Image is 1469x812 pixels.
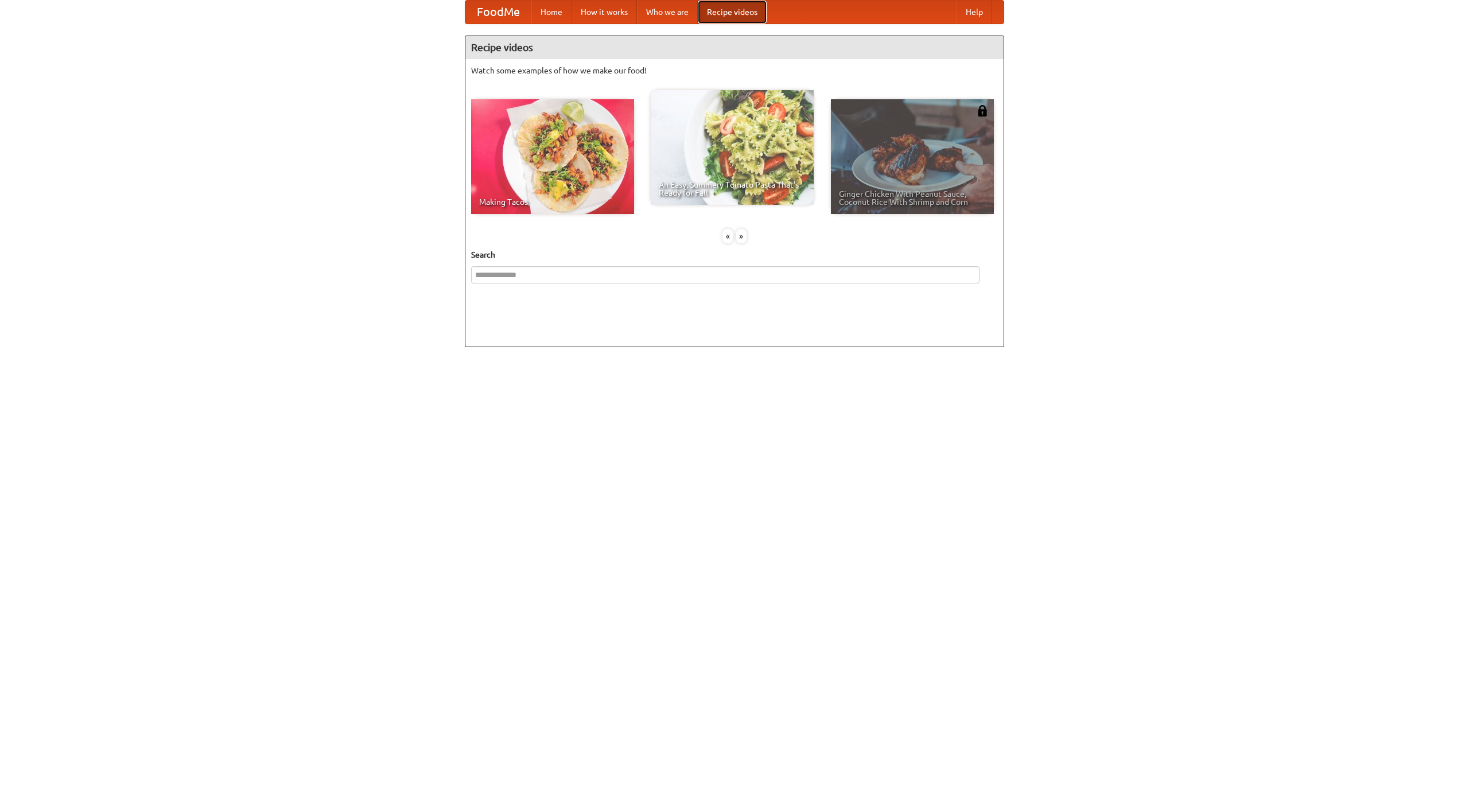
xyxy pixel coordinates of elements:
img: 483408.png [977,105,988,116]
a: Making Tacos [471,99,634,214]
a: FoodMe [465,1,531,24]
h5: Search [471,249,998,261]
a: An Easy, Summery Tomato Pasta That's Ready for Fall [651,90,814,205]
a: How it works [572,1,637,24]
a: Home [531,1,572,24]
div: » [736,229,747,243]
h4: Recipe videos [465,36,1004,59]
span: An Easy, Summery Tomato Pasta That's Ready for Fall [659,181,806,197]
p: Watch some examples of how we make our food! [471,65,998,76]
span: Making Tacos [479,198,626,206]
div: « [722,229,733,243]
a: Recipe videos [698,1,767,24]
a: Help [957,1,992,24]
a: Who we are [637,1,698,24]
